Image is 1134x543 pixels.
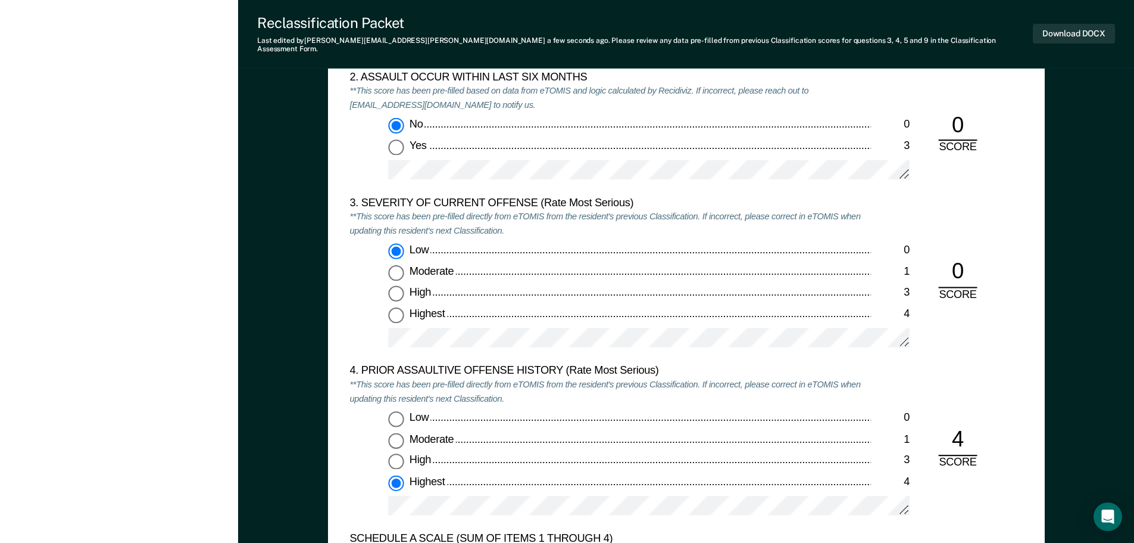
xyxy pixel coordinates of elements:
div: 0 [938,258,977,287]
button: Download DOCX [1033,24,1115,44]
div: 1 [871,433,910,447]
span: Highest [409,307,446,319]
div: 3 [871,139,910,153]
input: High3 [388,454,404,469]
em: **This score has been pre-filled based on data from eTOMIS and logic calculated by Recidiviz. If ... [349,85,808,110]
div: Open Intercom Messenger [1094,502,1122,531]
span: No [409,118,424,130]
span: High [409,286,433,297]
input: No0 [388,118,404,134]
div: SCORE [929,287,986,302]
div: 4 [871,307,910,321]
span: Moderate [409,433,455,445]
em: **This score has been pre-filled directly from eTOMIS from the resident's previous Classification... [349,379,860,404]
span: a few seconds ago [547,36,608,45]
div: 0 [938,111,977,140]
input: Moderate1 [388,265,404,280]
input: High3 [388,286,404,301]
span: Highest [409,475,446,487]
span: High [409,454,433,466]
div: 0 [871,118,910,132]
div: Last edited by [PERSON_NAME][EMAIL_ADDRESS][PERSON_NAME][DOMAIN_NAME] . Please review any data pr... [257,36,1033,54]
div: 3. SEVERITY OF CURRENT OFFENSE (Rate Most Serious) [349,196,871,210]
div: 3 [871,454,910,468]
span: Low [409,244,430,256]
span: Yes [409,139,428,151]
input: Highest4 [388,475,404,491]
input: Moderate1 [388,433,404,448]
input: Yes3 [388,139,404,154]
div: 2. ASSAULT OCCUR WITHIN LAST SIX MONTHS [349,70,871,84]
span: Moderate [409,265,455,277]
input: Low0 [388,244,404,259]
div: 4 [938,426,977,455]
div: 1 [871,265,910,279]
div: 3 [871,286,910,300]
div: SCORE [929,455,986,470]
div: 4. PRIOR ASSAULTIVE OFFENSE HISTORY (Rate Most Serious) [349,364,871,378]
span: Low [409,411,430,423]
div: SCORE [929,141,986,155]
em: **This score has been pre-filled directly from eTOMIS from the resident's previous Classification... [349,211,860,236]
div: 4 [871,475,910,489]
input: Highest4 [388,307,404,322]
input: Low0 [388,411,404,427]
div: 0 [871,411,910,426]
div: Reclassification Packet [257,14,1033,32]
div: 0 [871,244,910,258]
